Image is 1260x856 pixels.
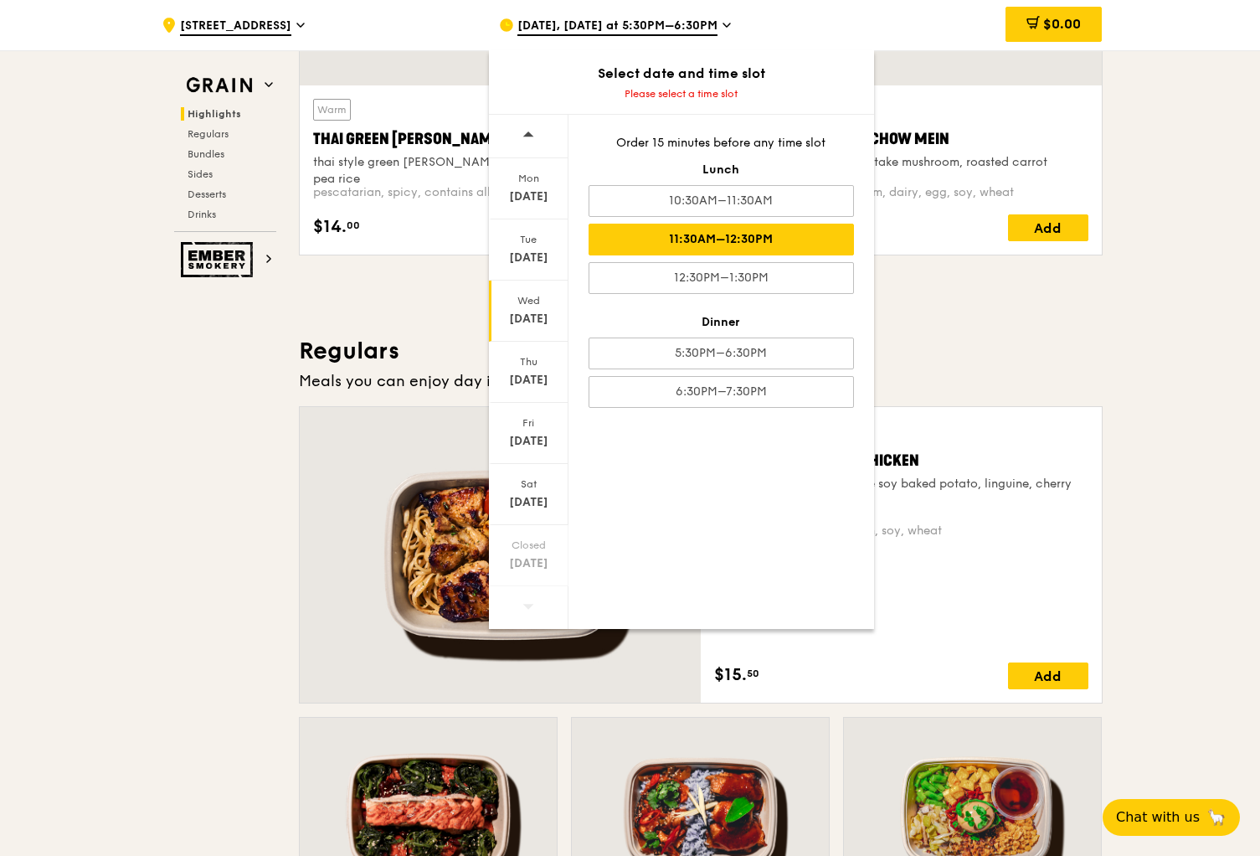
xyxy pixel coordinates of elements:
div: Select date and time slot [489,64,874,84]
span: 🦙 [1206,807,1227,828]
img: Grain web logo [181,70,258,101]
span: [DATE], [DATE] at 5:30PM–6:30PM [517,18,717,36]
div: Hikari Miso Chicken Chow Mein [722,127,1088,151]
div: high protein, contains allium, soy, wheat [714,523,1088,539]
div: Thu [491,355,566,369]
div: Honey Duo Mustard Chicken [714,449,1088,472]
div: 10:30AM–11:30AM [589,185,854,217]
div: high protein, contains allium, dairy, egg, soy, wheat [722,184,1088,201]
div: Warm [313,99,351,121]
span: $14. [313,214,347,240]
div: [DATE] [491,250,566,266]
span: Highlights [188,108,241,120]
div: Wed [491,294,566,307]
div: Add [1008,663,1088,689]
div: Sat [491,477,566,491]
div: Add [1008,214,1088,241]
span: [STREET_ADDRESS] [180,18,291,36]
div: Thai Green [PERSON_NAME] Fish [313,127,680,151]
span: 50 [747,667,759,680]
div: 11:30AM–12:30PM [589,224,854,255]
div: pescatarian, spicy, contains allium, dairy, shellfish, soy, wheat [313,184,680,201]
span: 00 [347,219,360,232]
span: Desserts [188,188,226,200]
button: Chat with us🦙 [1103,799,1240,836]
div: house-blend mustard, maple soy baked potato, linguine, cherry tomato [714,476,1088,509]
div: [DATE] [491,311,566,327]
div: 12:30PM–1:30PM [589,262,854,294]
span: Regulars [188,128,229,140]
span: $0.00 [1043,16,1081,32]
div: Tue [491,233,566,246]
div: [DATE] [491,188,566,205]
div: Order 15 minutes before any time slot [589,135,854,152]
img: Ember Smokery web logo [181,242,258,277]
div: 6:30PM–7:30PM [589,376,854,408]
div: Dinner [589,314,854,331]
div: thai style green [PERSON_NAME], seared dory, butterfly blue pea rice [313,154,680,188]
span: $15. [714,663,747,688]
div: Please select a time slot [489,87,874,101]
div: Closed [491,539,566,552]
div: [DATE] [491,433,566,450]
span: Bundles [188,148,224,160]
div: [DATE] [491,372,566,389]
span: Chat with us [1116,807,1200,828]
div: Meals you can enjoy day in day out. [299,369,1103,393]
div: [DATE] [491,494,566,511]
div: Fri [491,416,566,430]
div: hong kong egg noodle, shiitake mushroom, roasted carrot [722,154,1088,171]
span: Sides [188,168,213,180]
div: [DATE] [491,555,566,572]
div: 5:30PM–6:30PM [589,338,854,369]
div: Lunch [589,162,854,178]
span: Drinks [188,209,216,220]
div: Mon [491,172,566,185]
h3: Regulars [299,336,1103,366]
